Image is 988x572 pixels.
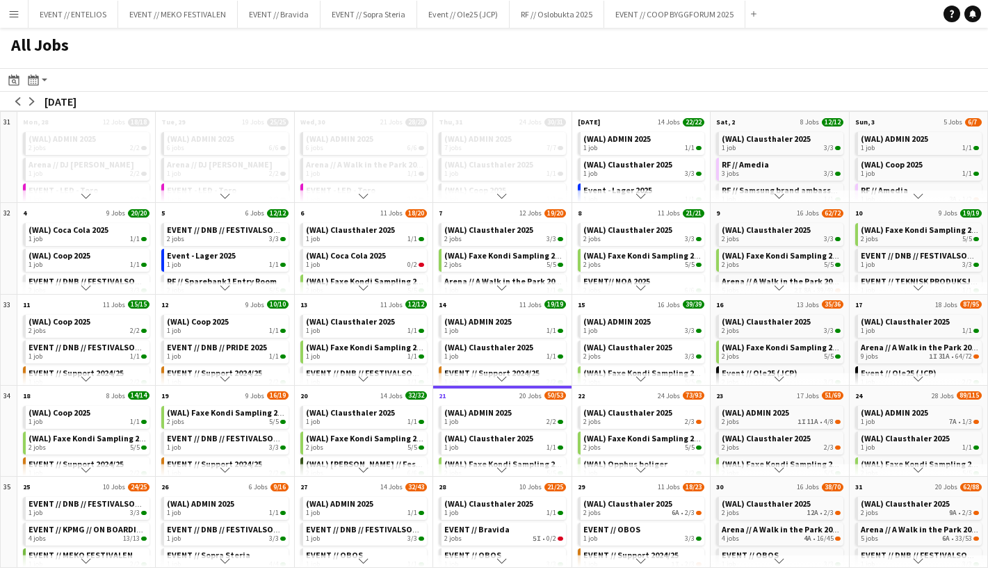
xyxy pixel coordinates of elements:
span: EVENT // DNB // FESTIVALSOMMER 2025 [29,342,175,352]
a: RF // Samsung brand ambassador hos Telia [GEOGRAPHIC_DATA]1 job1/1 [722,183,840,204]
span: 1/1 [269,327,279,335]
span: 11A [807,418,818,426]
span: (WAL) ADMIN 2025 [861,407,928,418]
a: RF // Amedia3 jobs3/3 [722,158,840,178]
a: EVENT // TEKNISK PRODUKSJONER1 job1/1 [861,275,979,295]
span: EVENT - LED - Toro [29,185,98,195]
span: 6 jobs [167,144,184,152]
a: (WAL) ADMIN 20257 jobs7/7 [444,132,562,152]
span: (WAL) Faxe Kondi Sampling 2025 [167,407,290,418]
a: (WAL) Faxe Kondi Sampling 20252 jobs5/5 [444,249,562,269]
span: 5/5 [130,443,140,452]
span: Event // Ole25 (JCP) [861,368,937,378]
span: RF // Amedia [861,185,908,195]
span: 2/3 [824,443,834,452]
span: 2/2 [269,170,279,178]
span: (WAL) Clausthaler 2025 [722,133,811,144]
span: EVENT // Support 2024/25 [29,368,124,378]
span: EVENT// NOA 2025 [583,276,650,286]
span: 3/3 [546,235,556,243]
a: EVENT // DNB // FESTIVALSOMMER 20251 job3/3 [167,432,285,452]
a: EVENT // DNB // FESTIVALSOMMER 20251 job3/3 [29,497,147,517]
span: 2 jobs [583,235,601,243]
span: 3/3 [685,235,695,243]
span: 1/1 [407,352,417,361]
button: EVENT // MEKO FESTIVALEN [118,1,238,28]
a: (WAL) Clausthaler 20251 job1/1 [444,432,562,452]
span: 2 jobs [29,327,46,335]
a: (WAL) Opphus boliger1 job2/2 [583,457,702,477]
span: 6/6 [269,144,279,152]
a: (WAL) ADMIN 20256 jobs6/6 [306,132,424,152]
span: 1/1 [962,327,972,335]
span: 3/3 [269,443,279,452]
span: 0/2 [407,261,417,269]
span: 2 jobs [583,418,601,426]
a: (WAL) ADMIN 20252 jobs1I11A•4/8 [722,406,840,426]
span: 64/72 [955,352,972,361]
a: Arena // A Walk in the Park 20255 jobs2I8A•39/49 [722,275,840,295]
div: • [722,418,840,426]
span: EVENT // DNB // FESTIVALSOMMER 2025 [306,368,453,378]
a: EVENT // DNB // FESTIVALSOMMER 20251 job1/1 [306,366,424,386]
span: EVENT // Support 2024/25 [29,459,124,469]
span: (WAL) Faxe Kondi Sampling 2025 [861,459,984,469]
span: 1 job [167,261,181,269]
span: (WAL) Faxe Kondi Sampling 2025 [306,433,429,443]
span: 1 job [583,144,597,152]
span: (WAL) Faxe Kondi Sampling 2025 [722,459,845,469]
span: (WAL) Faxe Kondi Sampling 2025 [583,368,706,378]
span: 1 job [722,144,736,152]
span: 1 job [306,352,320,361]
span: 9 jobs [861,352,878,361]
span: RF // Samsung brand ambassador hos Telia Oslo City [722,185,971,195]
span: 1 job [444,418,458,426]
span: 2 jobs [29,443,46,452]
a: RF // Sparebank1 Entry Room2 jobs5/5 [167,275,285,295]
a: EVENT - LED - Toro1 job3/3 [167,183,285,204]
a: (WAL) ADMIN 20251 job1/1 [306,497,424,517]
a: (WAL) Faxe Kondi Sampling 20252 jobs5/5 [167,406,285,426]
a: (WAL) ADMIN 20251 job2/2 [444,406,562,426]
span: 2/2 [130,144,140,152]
a: EVENT // Support 2024/251 job2/2 [29,366,147,386]
span: 1 job [306,327,320,335]
a: Event - Lager 20251 job1/1 [583,183,702,204]
span: Event // Ole25 (JCP) [722,368,797,378]
a: Arena // A Walk in the Park 20251 job1/1 [444,275,562,295]
span: 1 job [861,418,875,426]
a: (WAL) ADMIN 20251 job1/1 [167,497,285,517]
a: EVENT // Support 2024/251 job2/2 [167,366,285,386]
span: 3/3 [824,170,834,178]
span: (WAL) ADMIN 2025 [444,133,512,144]
span: (WAL) Clausthaler 2025 [444,342,533,352]
span: Arena // A Walk in the Park 2025 [722,276,841,286]
span: (WAL) Clausthaler 2025 [306,316,395,327]
span: (WAL) Hansa Borg // Festivalsommer [306,459,466,469]
span: (WAL) Clausthaler 2025 [722,224,811,235]
span: (WAL) Faxe Kondi Sampling 2025 [29,433,152,443]
a: (WAL) [PERSON_NAME] // Festivalsommer2 jobs6/6 [306,457,424,477]
span: 1/1 [130,235,140,243]
a: (WAL) Clausthaler 20251 job1/1 [861,315,979,335]
span: EVENT - LED - Toro [306,185,375,195]
span: 1 job [583,170,597,178]
span: 1 job [861,327,875,335]
span: 1/1 [407,235,417,243]
a: Arena // DJ [PERSON_NAME]1 job2/2 [29,158,147,178]
span: 2 jobs [722,261,739,269]
span: (WAL) Faxe Kondi Sampling 2025 [306,276,429,286]
span: 2/2 [546,418,556,426]
span: (WAL) Faxe Kondi Sampling 2025 [722,250,845,261]
span: EVENT // DNB // FESTIVALSOMMER 2025 [29,276,175,286]
span: (WAL) Clausthaler 2025 [444,159,533,170]
span: 1 job [306,235,320,243]
span: (WAL) Clausthaler 2025 [583,342,672,352]
span: (WAL) ADMIN 2025 [722,407,789,418]
span: 3/3 [824,235,834,243]
a: (WAL) Coop 20251 job1/1 [444,183,562,204]
span: (WAL) Coca Cola 2025 [306,250,386,261]
span: 2/2 [130,170,140,178]
a: RF // Amedia1 job3A•1/2 [861,183,979,204]
span: 1/1 [962,170,972,178]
